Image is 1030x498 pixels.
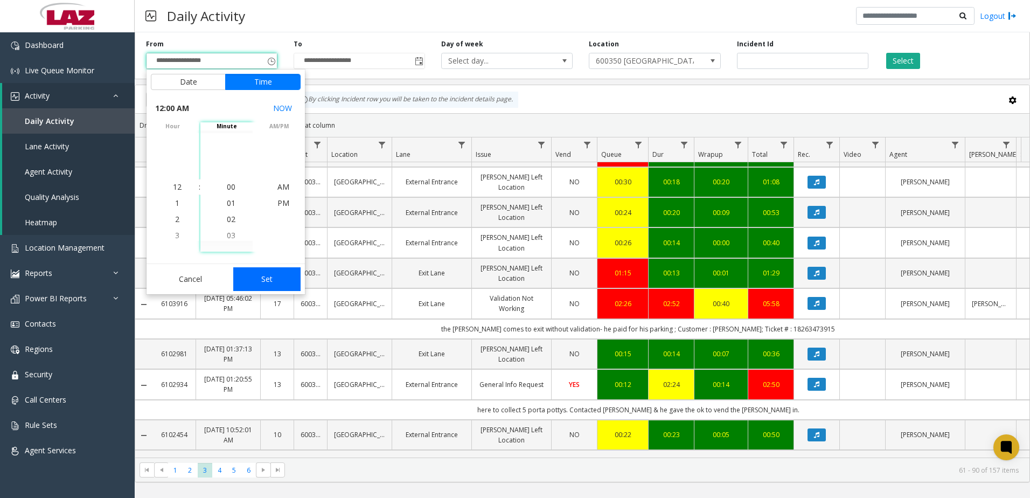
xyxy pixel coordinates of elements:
button: Time tab [225,74,301,90]
button: Date tab [151,74,226,90]
a: Rec. Filter Menu [823,137,837,152]
span: Heatmap [25,217,57,227]
div: Data table [135,137,1029,458]
div: 00:15 [604,349,642,359]
a: YES [558,379,590,390]
a: 6102934 [159,379,189,390]
div: 00:18 [655,177,687,187]
a: NO [558,268,590,278]
a: [PERSON_NAME] Left Location [478,425,545,445]
a: [PERSON_NAME] [892,207,958,218]
a: Heatmap [2,210,135,235]
span: NO [569,208,580,217]
label: Day of week [441,39,483,49]
span: Page 5 [227,463,241,478]
a: [GEOGRAPHIC_DATA] [334,268,385,278]
a: [PERSON_NAME] Left Location [478,344,545,364]
a: 00:13 [655,268,687,278]
a: NO [558,207,590,218]
span: Page 3 [198,463,212,478]
div: 00:20 [655,207,687,218]
img: 'icon' [11,92,19,101]
div: 00:14 [655,349,687,359]
span: 600350 [GEOGRAPHIC_DATA] [589,53,694,68]
span: Total [752,150,768,159]
a: 600350 [301,349,321,359]
a: 00:20 [701,177,741,187]
a: 01:29 [755,268,787,278]
label: To [294,39,302,49]
a: 01:08 [755,177,787,187]
a: 13 [267,379,287,390]
span: YES [569,380,580,389]
a: [GEOGRAPHIC_DATA] [334,299,385,309]
span: Vend [555,150,571,159]
img: 'icon' [11,67,19,75]
label: Incident Id [737,39,774,49]
a: Exit Lane [399,349,465,359]
a: 00:40 [701,299,741,309]
span: NO [569,268,580,278]
img: 'icon' [11,345,19,354]
a: Exit Lane [399,299,465,309]
a: Lot Filter Menu [310,137,325,152]
span: Call Centers [25,395,66,405]
a: Vend Filter Menu [580,137,595,152]
span: Location [331,150,358,159]
div: : [199,182,200,192]
a: Collapse Details [135,300,152,309]
a: 600350 [301,268,321,278]
kendo-pager-info: 61 - 90 of 157 items [291,466,1019,475]
div: 02:24 [655,379,687,390]
a: 6103916 [159,299,189,309]
a: [PERSON_NAME] Left Location [478,263,545,283]
div: 00:50 [755,430,787,440]
a: [PERSON_NAME] [892,349,958,359]
a: NO [558,238,590,248]
a: Activity [2,83,135,108]
span: hour [147,122,199,130]
a: Quality Analysis [2,184,135,210]
a: Location Filter Menu [375,137,389,152]
a: 600350 [301,177,321,187]
a: [GEOGRAPHIC_DATA] [334,430,385,440]
a: Queue Filter Menu [631,137,646,152]
span: Go to the last page [270,462,285,478]
a: 00:22 [604,430,642,440]
a: 00:23 [655,430,687,440]
span: Dur [652,150,664,159]
span: 1 [175,198,179,208]
div: 00:53 [755,207,787,218]
a: 600350 [301,238,321,248]
a: 00:07 [701,349,741,359]
a: [GEOGRAPHIC_DATA] [334,177,385,187]
span: NO [569,238,580,247]
div: 00:24 [604,207,642,218]
a: Lane Filter Menu [455,137,469,152]
a: [PERSON_NAME] [892,430,958,440]
a: [DATE] 01:37:13 PM [203,344,254,364]
span: NO [569,430,580,439]
a: Dur Filter Menu [677,137,692,152]
span: Rule Sets [25,420,57,430]
span: Lane Activity [25,141,69,151]
a: [GEOGRAPHIC_DATA] [334,349,385,359]
a: NO [558,177,590,187]
span: Issue [476,150,491,159]
a: [PERSON_NAME] Left Location [478,232,545,253]
a: Validation Not Working [478,293,545,314]
div: 00:01 [701,268,741,278]
span: NO [569,299,580,308]
img: 'icon' [11,269,19,278]
a: 01:15 [604,268,642,278]
span: Go to the previous page [154,462,169,478]
a: [PERSON_NAME] [892,268,958,278]
span: Activity [25,91,50,101]
a: 05:58 [755,299,787,309]
div: 00:30 [604,177,642,187]
a: Logout [980,10,1017,22]
span: Toggle popup [413,53,424,68]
